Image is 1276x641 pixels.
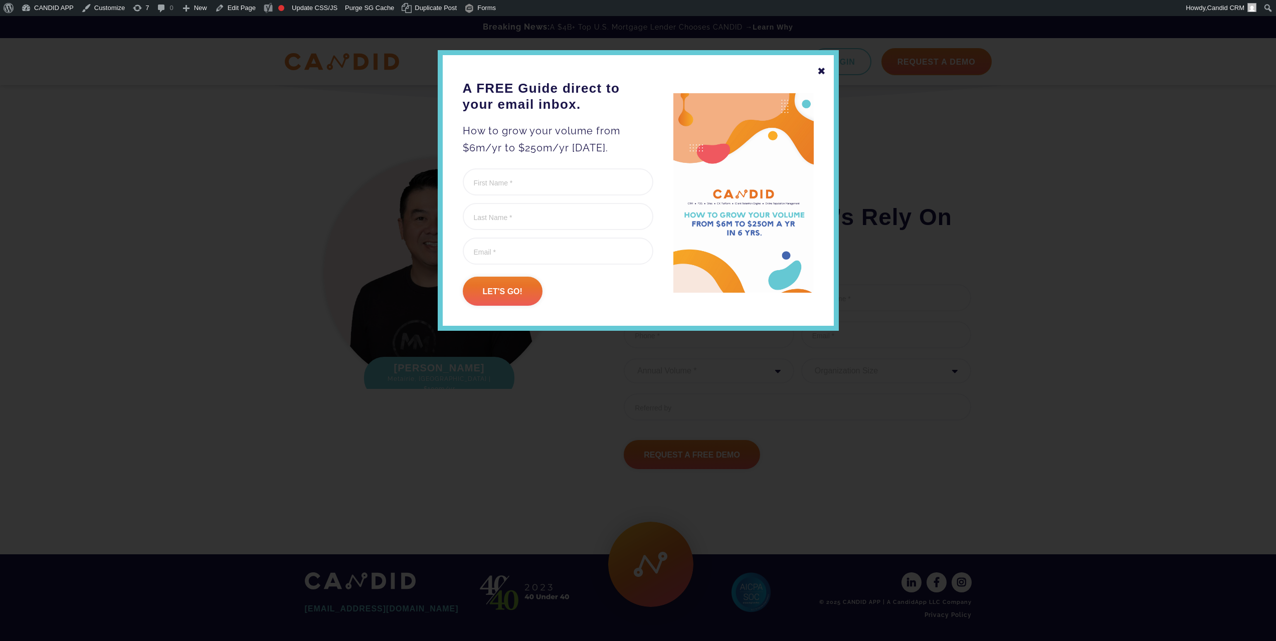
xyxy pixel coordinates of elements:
input: Last Name * [463,203,653,230]
span: Candid CRM [1207,4,1244,12]
h3: A FREE Guide direct to your email inbox. [463,80,653,112]
img: A FREE Guide direct to your email inbox. [673,93,814,293]
div: Focus keyphrase not set [278,5,284,11]
input: Email * [463,238,653,265]
div: ✖ [817,63,826,80]
input: Let's go! [463,277,542,306]
input: First Name * [463,168,653,195]
p: How to grow your volume from $6m/yr to $250m/yr [DATE]. [463,122,653,156]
